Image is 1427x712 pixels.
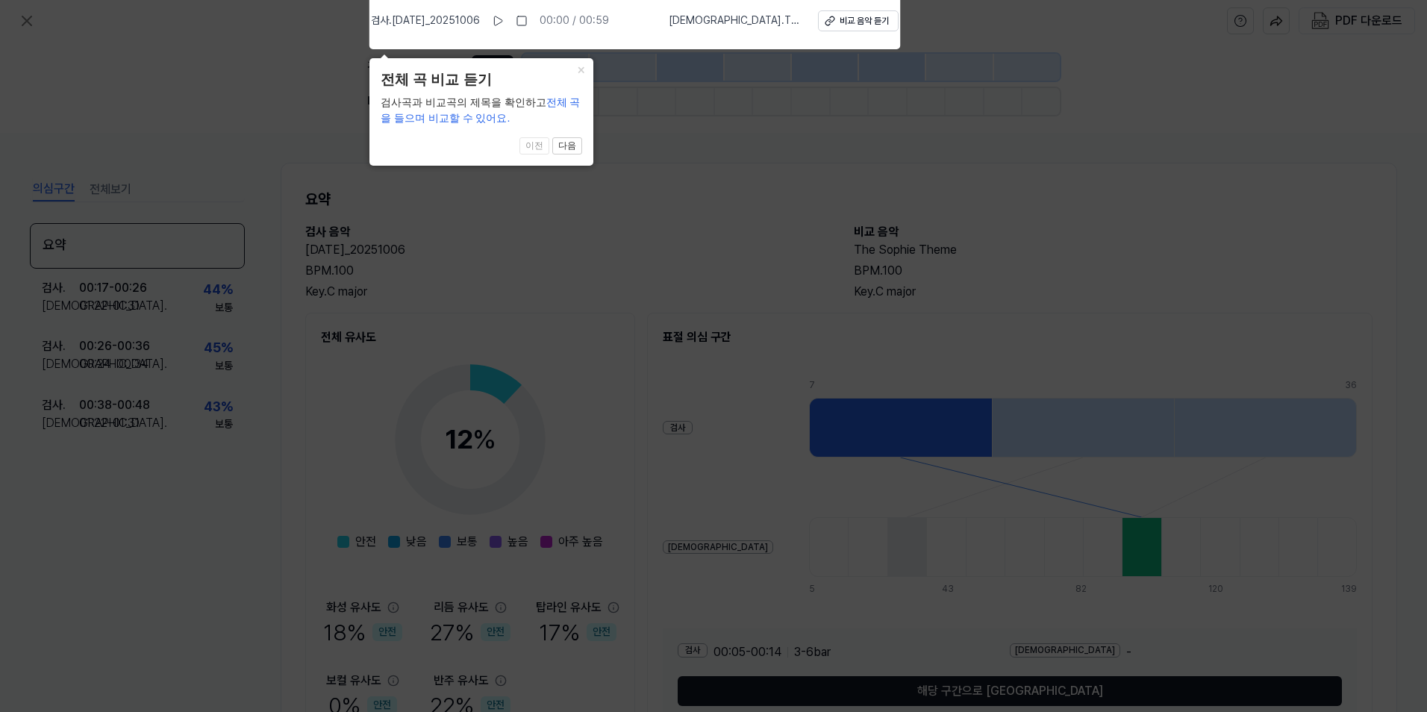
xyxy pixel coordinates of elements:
[540,13,609,28] div: 00:00 / 00:59
[381,95,582,126] div: 검사곡과 비교곡의 제목을 확인하고
[552,137,582,155] button: 다음
[569,58,593,79] button: Close
[381,69,582,91] header: 전체 곡 비교 듣기
[818,10,899,31] button: 비교 음악 듣기
[371,13,480,28] span: 검사 . [DATE]_20251006
[840,15,889,28] div: 비교 음악 듣기
[381,96,581,124] span: 전체 곡을 들으며 비교할 수 있어요.
[669,13,800,28] span: [DEMOGRAPHIC_DATA] . The Sophie Theme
